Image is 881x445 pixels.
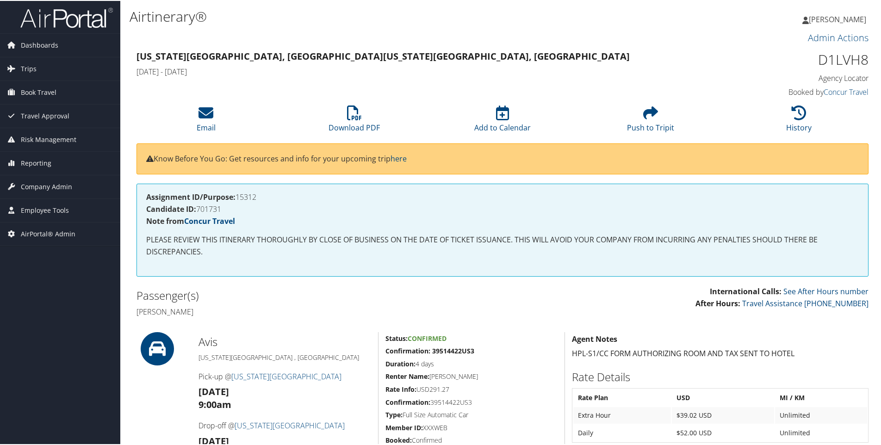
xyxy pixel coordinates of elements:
[672,389,775,405] th: USD
[130,6,627,25] h1: Airtinerary®
[775,389,867,405] th: MI / KM
[808,31,869,43] a: Admin Actions
[775,424,867,440] td: Unlimited
[408,333,447,342] span: Confirmed
[385,422,423,431] strong: Member ID:
[573,406,670,423] td: Extra Hour
[385,422,558,432] h5: XXXWEB
[802,5,875,32] a: [PERSON_NAME]
[146,192,859,200] h4: 15312
[199,384,229,397] strong: [DATE]
[696,86,869,96] h4: Booked by
[136,287,496,303] h2: Passenger(s)
[391,153,407,163] a: here
[21,56,37,80] span: Trips
[146,215,235,225] strong: Note from
[572,368,869,384] h2: Rate Details
[385,358,558,368] h5: 4 days
[199,333,371,349] h2: Avis
[672,424,775,440] td: $52.00 USD
[146,203,196,213] strong: Candidate ID:
[231,371,341,381] a: [US_STATE][GEOGRAPHIC_DATA]
[21,80,56,103] span: Book Travel
[146,204,859,212] h4: 701731
[783,285,869,296] a: See After Hours number
[672,406,775,423] td: $39.02 USD
[21,174,72,198] span: Company Admin
[809,13,866,24] span: [PERSON_NAME]
[21,151,51,174] span: Reporting
[627,110,674,132] a: Push to Tripit
[136,306,496,316] h4: [PERSON_NAME]
[474,110,531,132] a: Add to Calendar
[696,49,869,68] h1: D1LVH8
[385,371,558,380] h5: [PERSON_NAME]
[696,72,869,82] h4: Agency Locator
[136,49,630,62] strong: [US_STATE][GEOGRAPHIC_DATA], [GEOGRAPHIC_DATA] [US_STATE][GEOGRAPHIC_DATA], [GEOGRAPHIC_DATA]
[199,371,371,381] h4: Pick-up @
[146,191,236,201] strong: Assignment ID/Purpose:
[786,110,812,132] a: History
[146,233,859,257] p: PLEASE REVIEW THIS ITINERARY THOROUGHLY BY CLOSE OF BUSINESS ON THE DATE OF TICKET ISSUANCE. THIS...
[21,104,69,127] span: Travel Approval
[21,33,58,56] span: Dashboards
[385,409,558,419] h5: Full Size Automatic Car
[385,397,430,406] strong: Confirmation:
[385,358,416,367] strong: Duration:
[21,222,75,245] span: AirPortal® Admin
[146,152,859,164] p: Know Before You Go: Get resources and info for your upcoming trip
[20,6,113,28] img: airportal-logo.png
[199,420,371,430] h4: Drop-off @
[385,371,429,380] strong: Renter Name:
[385,397,558,406] h5: 39514422US3
[824,86,869,96] a: Concur Travel
[184,215,235,225] a: Concur Travel
[695,297,740,308] strong: After Hours:
[329,110,380,132] a: Download PDF
[385,409,403,418] strong: Type:
[572,347,869,359] p: HPL-S1/CC FORM AUTHORIZING ROOM AND TAX SENT TO HOTEL
[136,66,682,76] h4: [DATE] - [DATE]
[385,346,474,354] strong: Confirmation: 39514422US3
[199,352,371,361] h5: [US_STATE][GEOGRAPHIC_DATA] , [GEOGRAPHIC_DATA]
[235,420,345,430] a: [US_STATE][GEOGRAPHIC_DATA]
[572,333,617,343] strong: Agent Notes
[385,384,416,393] strong: Rate Info:
[573,389,670,405] th: Rate Plan
[573,424,670,440] td: Daily
[385,435,558,444] h5: Confirmed
[21,198,69,221] span: Employee Tools
[385,435,412,444] strong: Booked:
[21,127,76,150] span: Risk Management
[385,384,558,393] h5: USD291.27
[385,333,408,342] strong: Status:
[742,297,869,308] a: Travel Assistance [PHONE_NUMBER]
[199,397,231,410] strong: 9:00am
[197,110,216,132] a: Email
[775,406,867,423] td: Unlimited
[710,285,782,296] strong: International Calls:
